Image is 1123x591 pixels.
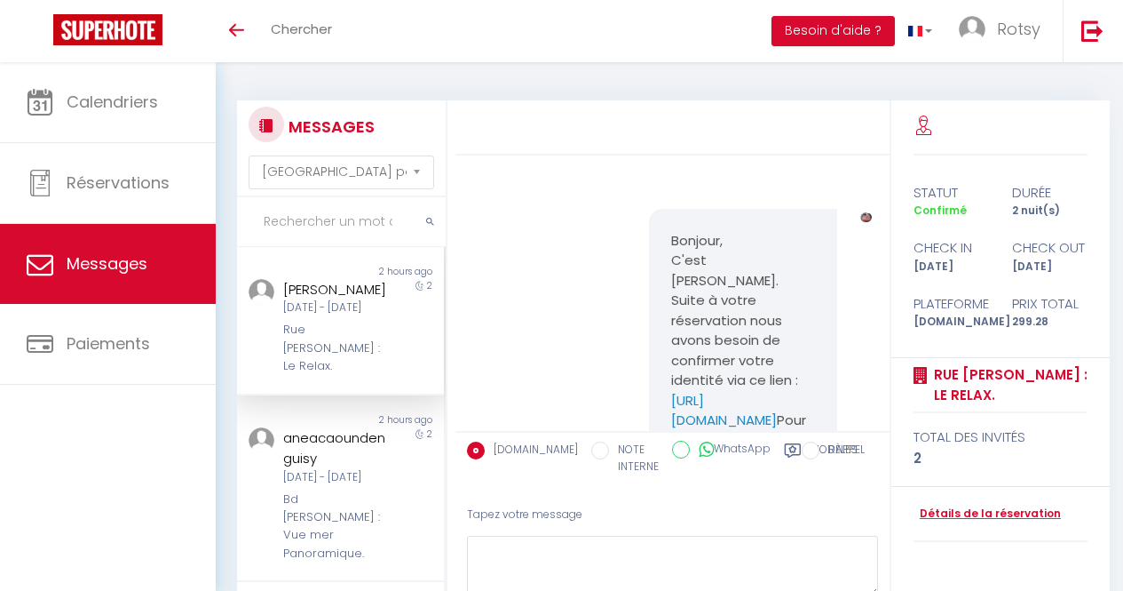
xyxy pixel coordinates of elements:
[237,197,446,247] input: Rechercher un mot clé
[467,493,878,537] div: Tapez votre message
[609,442,659,475] label: NOTE INTERNE
[928,364,1088,406] a: Rue [PERSON_NAME] : Le Relax.
[771,16,895,46] button: Besoin d'aide ?
[283,427,392,469] div: aneacaounden guisy
[860,212,872,222] img: ...
[902,237,1000,259] div: check in
[249,279,274,305] img: ...
[283,469,392,486] div: [DATE] - [DATE]
[913,203,967,218] span: Confirmé
[283,299,392,316] div: [DATE] - [DATE]
[283,491,392,563] div: Bd [PERSON_NAME] : Vue mer Panoramique.
[902,314,1000,331] div: [DOMAIN_NAME]
[271,20,332,38] span: Chercher
[1000,293,1099,315] div: Prix total
[671,391,777,430] a: [URL][DOMAIN_NAME]
[283,279,392,300] div: [PERSON_NAME]
[427,427,432,441] span: 2
[1081,20,1103,42] img: logout
[1000,314,1099,331] div: 299.28
[284,107,375,147] h3: MESSAGES
[485,442,578,461] label: [DOMAIN_NAME]
[67,91,158,113] span: Calendriers
[340,413,443,427] div: 2 hours ago
[690,441,771,460] label: WhatsApp
[67,332,150,355] span: Paiements
[1000,237,1099,259] div: check out
[959,16,985,43] img: ...
[902,182,1000,204] div: statut
[1000,182,1099,204] div: durée
[819,442,865,461] label: RAPPEL
[1000,259,1099,276] div: [DATE]
[913,427,1088,448] div: total des invités
[1000,203,1099,220] div: 2 nuit(s)
[997,18,1040,40] span: Rotsy
[67,172,170,194] span: Réservations
[283,321,392,375] div: Rue [PERSON_NAME] : Le Relax.
[427,279,432,292] span: 2
[249,427,274,453] img: ...
[913,448,1088,469] div: 2
[67,252,147,275] span: Messages
[340,265,443,279] div: 2 hours ago
[913,506,1061,523] a: Détails de la réservation
[902,293,1000,315] div: Plateforme
[53,14,162,45] img: Super Booking
[902,259,1000,276] div: [DATE]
